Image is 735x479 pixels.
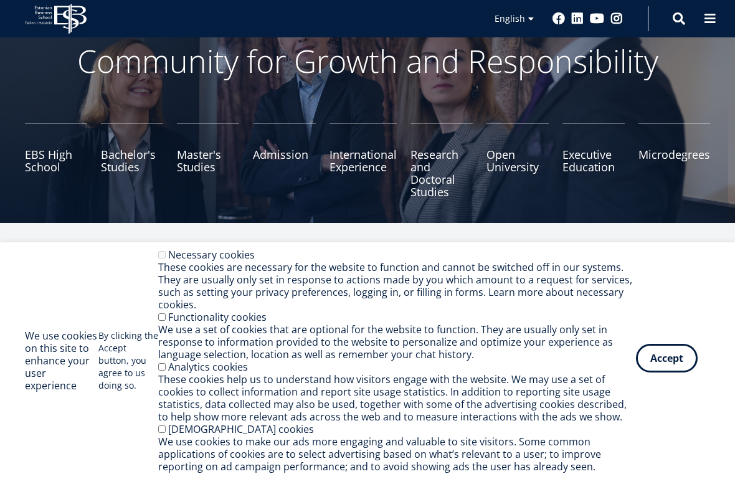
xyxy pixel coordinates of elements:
[636,344,698,372] button: Accept
[330,123,397,198] a: International Experience
[486,123,549,198] a: Open University
[101,123,163,198] a: Bachelor's Studies
[158,261,636,311] div: These cookies are necessary for the website to function and cannot be switched off in our systems...
[590,12,604,25] a: Youtube
[168,422,314,436] label: [DEMOGRAPHIC_DATA] cookies
[571,12,584,25] a: Linkedin
[158,435,636,473] div: We use cookies to make our ads more engaging and valuable to site visitors. Some common applicati...
[25,330,98,392] h2: We use cookies on this site to enhance your user experience
[552,12,565,25] a: Facebook
[638,123,710,198] a: Microdegrees
[25,123,87,198] a: EBS High School
[177,123,239,198] a: Master's Studies
[158,323,636,361] div: We use a set of cookies that are optional for the website to function. They are usually only set ...
[98,330,158,392] p: By clicking the Accept button, you agree to us doing so.
[610,12,623,25] a: Instagram
[562,123,625,198] a: Executive Education
[253,123,315,198] a: Admission
[37,42,698,80] p: Community for Growth and Responsibility
[410,123,473,198] a: Research and Doctoral Studies
[168,310,267,324] label: Functionality cookies
[168,248,255,262] label: Necessary cookies
[158,373,636,423] div: These cookies help us to understand how visitors engage with the website. We may use a set of coo...
[168,360,248,374] label: Analytics cookies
